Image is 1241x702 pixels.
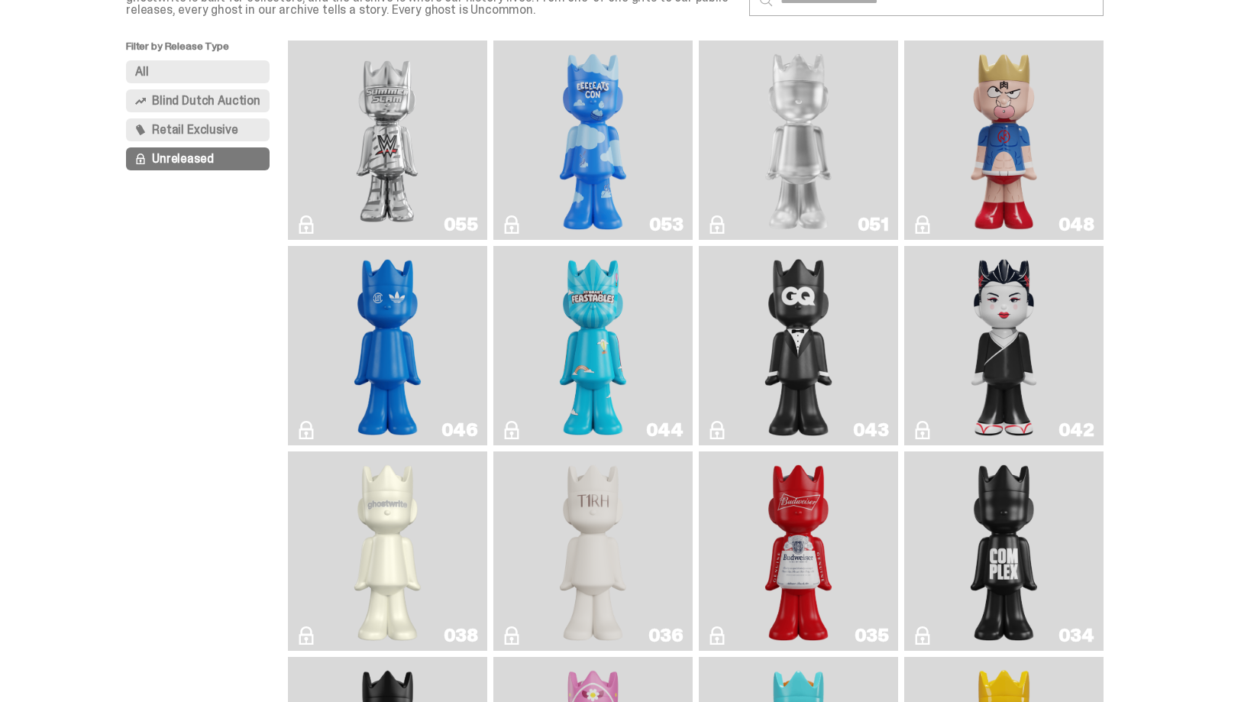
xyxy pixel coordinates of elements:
span: All [135,66,149,78]
a: The King of ghosts [708,458,889,645]
span: Unreleased [152,153,213,165]
img: The King of ghosts [758,458,839,645]
div: 046 [441,421,478,439]
a: I Was There SummerSlam [297,47,478,234]
div: 034 [1058,626,1094,645]
img: I Was There SummerSlam [312,47,462,234]
a: Feastables [503,252,684,439]
div: 053 [649,215,684,234]
span: Blind Dutch Auction [152,95,260,107]
p: Filter by Release Type [126,40,288,60]
button: Unreleased [126,147,270,170]
a: LLLoyalty [708,47,889,234]
button: Retail Exclusive [126,118,270,141]
div: 042 [1058,421,1094,439]
img: LLLoyalty [758,47,839,234]
img: Black Tie [758,252,839,439]
a: The1RoomButler [503,458,684,645]
img: Feastables [553,252,634,439]
span: Retail Exclusive [152,124,238,136]
button: All [126,60,270,83]
a: 1A [297,458,478,645]
a: Complex [913,458,1094,645]
img: The1RoomButler [553,458,634,645]
div: 043 [853,421,889,439]
img: 1A [347,458,428,645]
a: Black Tie [708,252,889,439]
div: 035 [855,626,889,645]
a: ComplexCon HK [297,252,478,439]
div: 038 [444,626,478,645]
div: 051 [858,215,889,234]
img: Sei Less [964,252,1045,439]
a: ghooooost [503,47,684,234]
button: Blind Dutch Auction [126,89,270,112]
img: Kinnikuman [964,47,1045,234]
img: ghooooost [553,47,634,234]
a: Sei Less [913,252,1094,439]
div: 048 [1058,215,1094,234]
div: 036 [648,626,684,645]
div: 055 [444,215,478,234]
img: ComplexCon HK [347,252,428,439]
a: Kinnikuman [913,47,1094,234]
img: Complex [964,458,1045,645]
div: 044 [646,421,684,439]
